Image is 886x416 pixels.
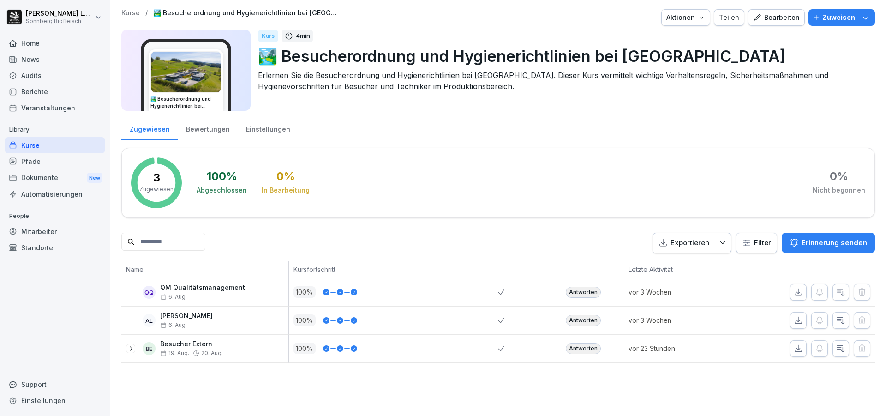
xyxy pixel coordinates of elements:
p: QM Qualitätsmanagement [160,284,245,292]
a: Mitarbeiter [5,223,105,240]
button: Filter [736,233,777,253]
h3: 🏞️ Besucherordnung und Hygienerichtlinien bei [GEOGRAPHIC_DATA] [150,96,221,109]
button: Bearbeiten [748,9,805,26]
p: Erlernen Sie die Besucherordnung und Hygienerichtlinien bei [GEOGRAPHIC_DATA]. Dieser Kurs vermit... [258,70,868,92]
button: Aktionen [661,9,710,26]
p: / [145,9,148,17]
div: Filter [742,238,771,247]
p: Sonnberg Biofleisch [26,18,93,24]
p: 100 % [293,314,316,326]
button: Teilen [714,9,744,26]
p: [PERSON_NAME] Lumetsberger [26,10,93,18]
a: Veranstaltungen [5,100,105,116]
img: roi77fylcwzaflh0hwjmpm1w.png [151,52,221,92]
div: 0 % [276,171,295,182]
p: 100 % [293,286,316,298]
div: Aktionen [666,12,705,23]
a: Einstellungen [238,116,298,140]
a: Home [5,35,105,51]
div: Bearbeiten [753,12,800,23]
div: New [87,173,102,183]
a: 🏞️ Besucherordnung und Hygienerichtlinien bei [GEOGRAPHIC_DATA] [153,9,338,17]
span: 20. Aug. [201,350,223,356]
div: AL [143,314,156,327]
div: Teilen [719,12,739,23]
div: 0 % [830,171,848,182]
div: Abgeschlossen [197,186,247,195]
p: 4 min [296,31,310,41]
p: Zugewiesen [139,185,174,193]
button: Erinnerung senden [782,233,875,253]
a: Audits [5,67,105,84]
p: Name [126,265,284,274]
p: Zuweisen [822,12,855,23]
a: Kurse [5,137,105,153]
div: Nicht begonnen [813,186,865,195]
div: Dokumente [5,169,105,187]
a: Berichte [5,84,105,100]
div: Support [5,376,105,392]
p: Besucher Extern [160,340,223,348]
span: 6. Aug. [160,294,187,300]
p: Library [5,122,105,137]
button: Exportieren [653,233,731,253]
p: Letzte Aktivität [629,265,724,274]
a: DokumenteNew [5,169,105,187]
p: 🏞️ Besucherordnung und Hygienerichtlinien bei [GEOGRAPHIC_DATA] [258,44,868,68]
a: Standorte [5,240,105,256]
div: In Bearbeitung [262,186,310,195]
p: [PERSON_NAME] [160,312,213,320]
a: Automatisierungen [5,186,105,202]
p: Exportieren [670,238,709,248]
div: QQ [143,286,156,299]
div: Antworten [566,287,601,298]
p: Kursfortschritt [293,265,494,274]
a: Kurse [121,9,140,17]
div: Antworten [566,343,601,354]
p: People [5,209,105,223]
span: 19. Aug. [160,350,189,356]
div: BE [143,342,156,355]
a: Einstellungen [5,392,105,409]
div: 100 % [207,171,237,182]
a: Pfade [5,153,105,169]
p: Erinnerung senden [802,238,867,248]
p: 3 [153,172,160,183]
div: Kurs [258,30,278,42]
a: Zugewiesen [121,116,178,140]
div: Antworten [566,315,601,326]
p: vor 3 Wochen [629,315,729,325]
a: News [5,51,105,67]
span: 6. Aug. [160,322,187,328]
a: Bewertungen [178,116,238,140]
p: vor 3 Wochen [629,287,729,297]
p: 100 % [293,343,316,354]
button: Zuweisen [808,9,875,26]
p: vor 23 Stunden [629,344,729,353]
